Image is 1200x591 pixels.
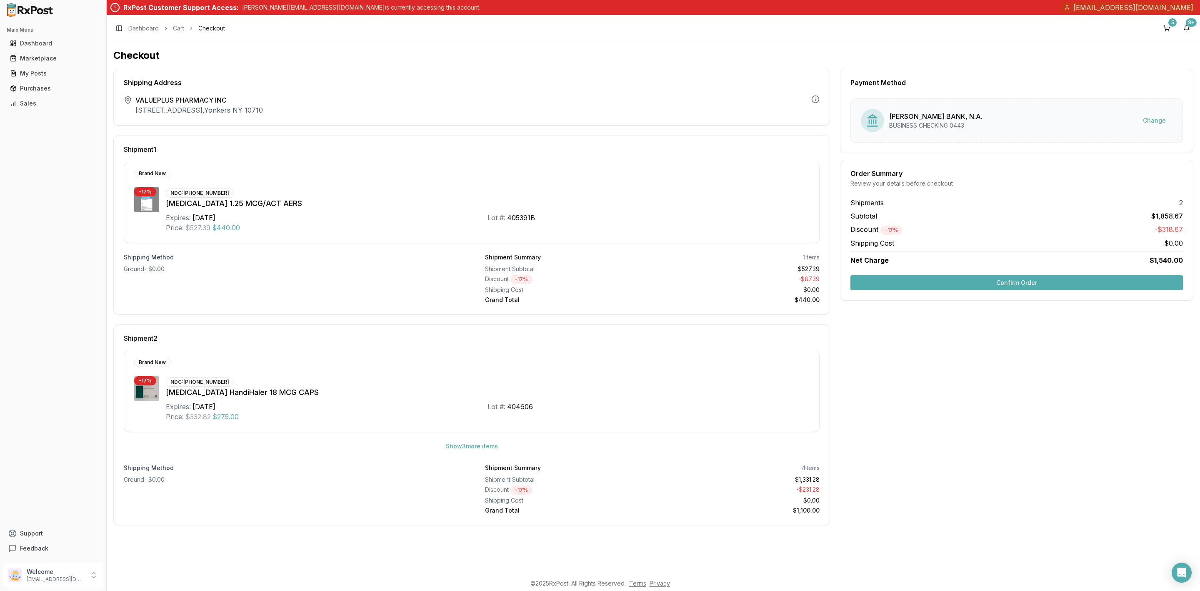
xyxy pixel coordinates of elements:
img: Spiriva Respimat 1.25 MCG/ACT AERS [134,187,159,212]
div: 4 items [802,464,820,472]
span: $1,858.67 [1151,211,1183,221]
div: Brand New [134,358,170,367]
div: NDC: [PHONE_NUMBER] [166,377,234,387]
div: $1,331.28 [656,475,820,484]
button: Feedback [3,541,103,556]
img: User avatar [8,568,22,582]
div: - 17 % [134,187,156,196]
button: Confirm Order [850,275,1183,290]
div: [MEDICAL_DATA] 1.25 MCG/ACT AERS [166,198,809,209]
div: [PERSON_NAME] BANK, N.A. [889,111,982,121]
a: Dashboard [128,24,159,33]
a: My Posts [7,66,100,81]
span: Shipping Cost [850,238,894,248]
label: Shipping Method [124,464,458,472]
a: 5 [1160,22,1173,35]
p: [STREET_ADDRESS] , Yonkers NY 10710 [135,105,263,115]
div: 9+ [1186,18,1197,27]
button: Dashboard [3,37,103,50]
div: Shipment Summary [485,253,541,262]
div: Shipment Subtotal [485,475,649,484]
span: [EMAIL_ADDRESS][DOMAIN_NAME] [1073,3,1193,13]
button: My Posts [3,67,103,80]
span: -$318.67 [1155,224,1183,235]
div: My Posts [10,69,96,78]
div: Brand New [134,169,170,178]
div: $0.00 [656,496,820,505]
h2: Main Menu [7,27,100,33]
div: Order Summary [850,170,1183,177]
div: Shipment Summary [485,464,541,472]
div: RxPost Customer Support Access: [123,3,239,13]
div: Marketplace [10,54,96,63]
button: Marketplace [3,52,103,65]
div: Grand Total [485,506,649,515]
label: Shipping Method [124,253,458,262]
span: Feedback [20,544,48,553]
div: Review your details before checkout [850,179,1183,188]
button: Support [3,526,103,541]
div: - 17 % [510,275,532,284]
div: Discount [485,275,649,284]
div: $1,100.00 [656,506,820,515]
div: Ground - $0.00 [124,475,458,484]
div: - $231.28 [656,485,820,495]
div: $0.00 [656,286,820,294]
nav: breadcrumb [128,24,225,33]
span: $440.00 [212,223,240,233]
div: Dashboard [10,39,96,48]
div: Discount [485,485,649,495]
div: Shipping Cost [485,286,649,294]
div: 405391B [507,213,535,223]
h1: Checkout [113,49,1193,62]
span: $527.39 [185,223,210,233]
div: BUSINESS CHECKING 0443 [889,121,982,130]
div: - $87.39 [656,275,820,284]
span: Shipment 2 [124,335,157,342]
div: 404606 [507,402,533,412]
div: Price: [166,223,184,233]
p: [EMAIL_ADDRESS][DOMAIN_NAME] [27,576,85,583]
div: 1 items [803,253,820,262]
div: Price: [166,412,184,422]
span: $332.82 [185,412,211,422]
span: $1,540.00 [1150,255,1183,265]
a: Cart [173,24,184,33]
div: - 17 % [510,485,532,495]
div: [DATE] [192,402,215,412]
span: Subtotal [850,211,877,221]
div: Shipping Address [124,79,820,86]
span: Shipments [850,198,884,208]
span: VALUEPLUS PHARMACY INC [135,95,263,105]
span: $0.00 [1164,238,1183,248]
div: 5 [1168,18,1177,27]
button: Change [1136,113,1172,128]
p: [PERSON_NAME][EMAIL_ADDRESS][DOMAIN_NAME] is currently accessing this account. [242,3,480,12]
img: RxPost Logo [3,3,57,17]
img: Spiriva HandiHaler 18 MCG CAPS [134,376,159,401]
a: Terms [629,580,646,587]
div: Shipping Cost [485,496,649,505]
button: Purchases [3,82,103,95]
button: 9+ [1180,22,1193,35]
span: Net Charge [850,256,889,264]
div: Purchases [10,84,96,93]
div: Shipment Subtotal [485,265,649,273]
a: Marketplace [7,51,100,66]
div: Expires: [166,213,191,223]
div: Lot #: [487,213,505,223]
div: - 17 % [134,376,156,385]
button: Show3more items [439,439,505,454]
span: Discount [850,225,902,234]
a: Purchases [7,81,100,96]
span: $275.00 [212,412,239,422]
div: Sales [10,99,96,108]
span: Shipment 1 [124,146,156,153]
div: Lot #: [487,402,505,412]
span: 2 [1179,198,1183,208]
div: Open Intercom Messenger [1172,563,1192,583]
div: $440.00 [656,296,820,304]
p: Welcome [27,568,85,576]
div: Ground - $0.00 [124,265,458,273]
div: Grand Total [485,296,649,304]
